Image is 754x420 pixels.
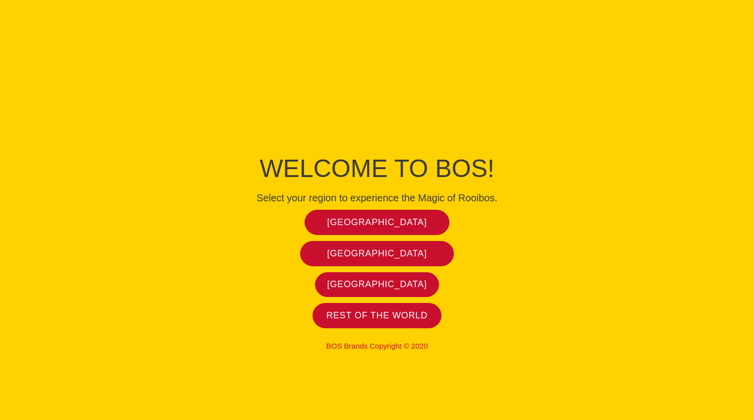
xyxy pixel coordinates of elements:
[315,272,439,298] a: [GEOGRAPHIC_DATA]
[305,210,450,235] a: [GEOGRAPHIC_DATA]
[154,342,600,351] p: BOS Brands Copyright © 2020
[154,151,600,186] h1: Welcome to BOS!
[300,241,454,266] a: [GEOGRAPHIC_DATA]
[154,192,600,204] h4: Select your region to experience the Magic of Rooibos.
[326,310,428,321] span: Rest of the world
[340,66,414,140] img: Bos Brands
[327,217,427,228] span: [GEOGRAPHIC_DATA]
[313,303,441,328] a: Rest of the world
[327,248,427,259] span: [GEOGRAPHIC_DATA]
[327,279,427,290] span: [GEOGRAPHIC_DATA]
